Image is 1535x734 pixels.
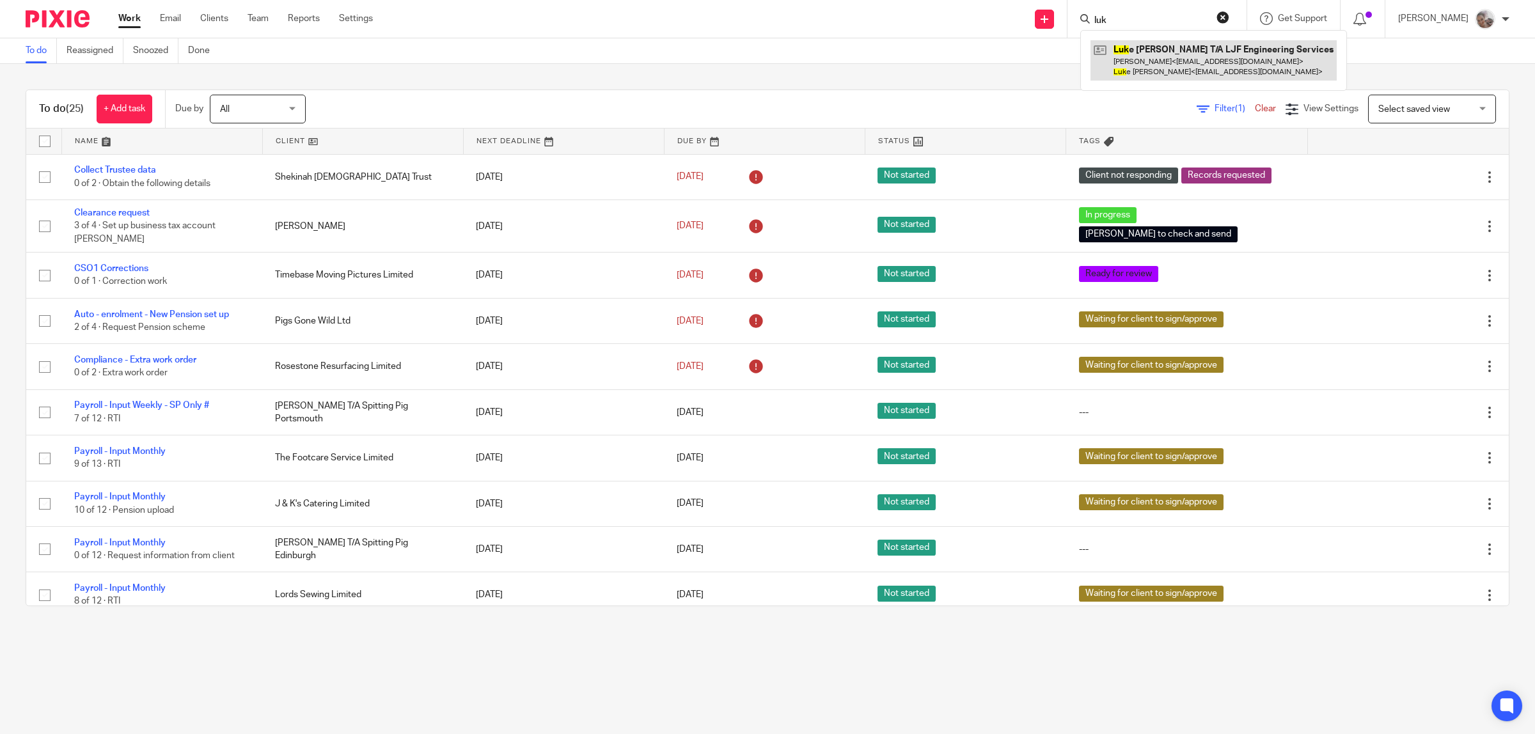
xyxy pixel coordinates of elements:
td: [DATE] [463,389,664,435]
span: Not started [878,586,936,602]
span: 0 of 12 · Request information from client [74,551,235,560]
span: [DATE] [677,590,704,599]
span: Select saved view [1378,105,1450,114]
p: [PERSON_NAME] [1398,12,1468,25]
span: Waiting for client to sign/approve [1079,586,1224,602]
a: Clients [200,12,228,25]
span: (1) [1235,104,1245,113]
span: Waiting for client to sign/approve [1079,494,1224,510]
span: [DATE] [677,173,704,182]
a: To do [26,38,57,63]
td: Shekinah [DEMOGRAPHIC_DATA] Trust [262,154,463,199]
span: All [220,105,230,114]
span: View Settings [1303,104,1358,113]
span: Not started [878,448,936,464]
span: 9 of 13 · RTI [74,460,120,469]
a: Work [118,12,141,25]
span: Waiting for client to sign/approve [1079,448,1224,464]
td: [DATE] [463,199,664,252]
a: Team [248,12,269,25]
td: [PERSON_NAME] [262,199,463,252]
span: In progress [1079,207,1137,223]
span: Not started [878,266,936,282]
a: Reports [288,12,320,25]
input: Search [1093,15,1208,27]
a: Auto - enrolment - New Pension set up [74,310,229,319]
span: 8 of 12 · RTI [74,597,120,606]
a: Payroll - Input Monthly [74,584,166,593]
a: Done [188,38,219,63]
span: [DATE] [677,316,704,325]
a: CSO1 Corrections [74,264,148,273]
span: Not started [878,540,936,556]
td: [PERSON_NAME] T/A Spitting Pig Edinburgh [262,526,463,572]
td: Rosestone Resurfacing Limited [262,344,463,389]
h1: To do [39,102,84,116]
span: [DATE] [677,221,704,230]
a: Settings [339,12,373,25]
div: --- [1079,543,1295,556]
span: [DATE] [677,453,704,462]
td: Lords Sewing Limited [262,572,463,618]
a: + Add task [97,95,152,123]
td: [DATE] [463,154,664,199]
img: me.jpg [1475,9,1495,29]
span: Not started [878,217,936,233]
span: 0 of 2 · Obtain the following details [74,179,210,188]
span: Not started [878,357,936,373]
span: Not started [878,494,936,510]
span: (25) [66,104,84,114]
span: [DATE] [677,270,704,279]
span: Not started [878,311,936,327]
td: [DATE] [463,481,664,526]
span: 0 of 1 · Correction work [74,277,167,286]
img: Pixie [26,10,90,27]
a: Snoozed [133,38,178,63]
div: --- [1079,406,1295,419]
span: Waiting for client to sign/approve [1079,311,1224,327]
td: [PERSON_NAME] T/A Spitting Pig Portsmouth [262,389,463,435]
span: Tags [1079,137,1101,144]
span: Get Support [1278,14,1327,23]
button: Clear [1216,11,1229,24]
td: The Footcare Service Limited [262,435,463,481]
a: Payroll - Input Monthly [74,538,166,547]
span: 2 of 4 · Request Pension scheme [74,323,205,332]
td: [DATE] [463,253,664,298]
td: Pigs Gone Wild Ltd [262,298,463,343]
span: Ready for review [1079,266,1158,282]
span: Not started [878,403,936,419]
a: Email [160,12,181,25]
span: 7 of 12 · RTI [74,414,120,423]
span: Waiting for client to sign/approve [1079,357,1224,373]
a: Reassigned [67,38,123,63]
p: Due by [175,102,203,115]
td: J & K's Catering Limited [262,481,463,526]
span: [PERSON_NAME] to check and send [1079,226,1238,242]
span: 3 of 4 · Set up business tax account [PERSON_NAME] [74,222,216,244]
a: Clearance request [74,208,150,217]
span: [DATE] [677,499,704,508]
a: Clear [1255,104,1276,113]
a: Payroll - Input Weekly - SP Only # [74,401,209,410]
span: 0 of 2 · Extra work order [74,369,168,378]
td: [DATE] [463,344,664,389]
td: [DATE] [463,572,664,618]
span: Client not responding [1079,168,1178,183]
a: Payroll - Input Monthly [74,447,166,456]
a: Compliance - Extra work order [74,355,196,364]
td: [DATE] [463,435,664,481]
span: [DATE] [677,545,704,554]
a: Collect Trustee data [74,166,156,175]
span: Not started [878,168,936,183]
td: [DATE] [463,298,664,343]
span: Records requested [1181,168,1271,183]
td: Timebase Moving Pictures Limited [262,253,463,298]
span: [DATE] [677,362,704,371]
span: [DATE] [677,408,704,417]
span: 10 of 12 · Pension upload [74,506,174,515]
a: Payroll - Input Monthly [74,492,166,501]
td: [DATE] [463,526,664,572]
span: Filter [1215,104,1255,113]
